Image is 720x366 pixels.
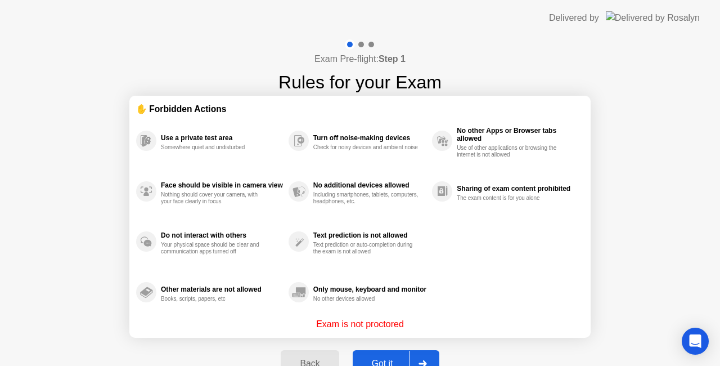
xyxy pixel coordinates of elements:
[606,11,700,24] img: Delivered by Rosalyn
[313,144,420,151] div: Check for noisy devices and ambient noise
[457,185,578,193] div: Sharing of exam content prohibited
[379,54,406,64] b: Step 1
[161,134,283,142] div: Use a private test area
[457,145,563,158] div: Use of other applications or browsing the internet is not allowed
[161,181,283,189] div: Face should be visible in camera view
[313,191,420,205] div: Including smartphones, tablets, computers, headphones, etc.
[313,181,426,189] div: No additional devices allowed
[313,231,426,239] div: Text prediction is not allowed
[314,52,406,66] h4: Exam Pre-flight:
[682,328,709,355] div: Open Intercom Messenger
[278,69,442,96] h1: Rules for your Exam
[316,318,404,331] p: Exam is not proctored
[161,231,283,239] div: Do not interact with others
[161,242,267,255] div: Your physical space should be clear and communication apps turned off
[549,11,599,25] div: Delivered by
[457,195,563,202] div: The exam content is for you alone
[313,134,426,142] div: Turn off noise-making devices
[313,285,426,293] div: Only mouse, keyboard and monitor
[161,191,267,205] div: Nothing should cover your camera, with your face clearly in focus
[313,296,420,302] div: No other devices allowed
[161,144,267,151] div: Somewhere quiet and undisturbed
[457,127,578,142] div: No other Apps or Browser tabs allowed
[161,285,283,293] div: Other materials are not allowed
[313,242,420,255] div: Text prediction or auto-completion during the exam is not allowed
[161,296,267,302] div: Books, scripts, papers, etc
[136,102,584,115] div: ✋ Forbidden Actions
